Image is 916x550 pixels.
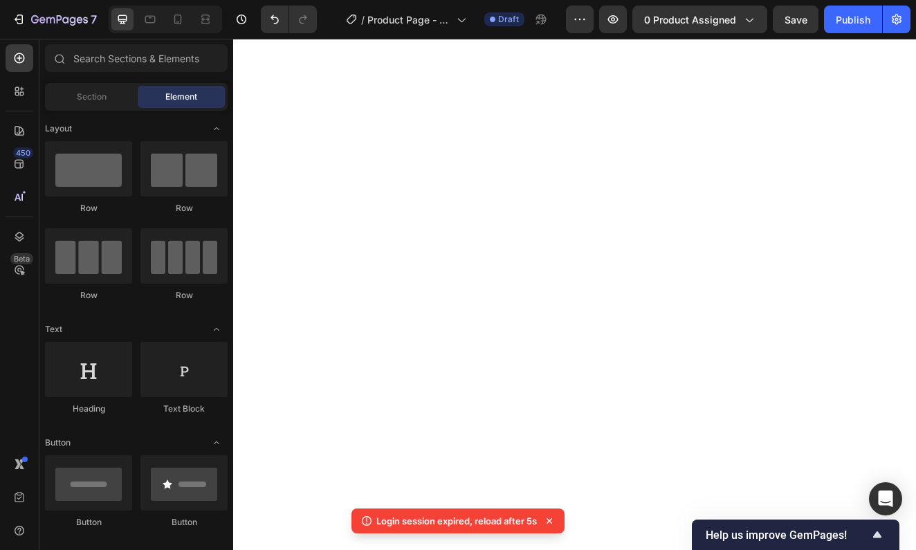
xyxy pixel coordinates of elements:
[45,516,132,529] div: Button
[13,147,33,158] div: 450
[233,39,916,550] iframe: Design area
[706,526,886,543] button: Show survey - Help us improve GemPages!
[77,91,107,103] span: Section
[45,323,62,336] span: Text
[140,403,228,415] div: Text Block
[836,12,870,27] div: Publish
[45,437,71,449] span: Button
[45,289,132,302] div: Row
[824,6,882,33] button: Publish
[632,6,767,33] button: 0 product assigned
[45,403,132,415] div: Heading
[10,253,33,264] div: Beta
[205,118,228,140] span: Toggle open
[361,12,365,27] span: /
[165,91,197,103] span: Element
[261,6,317,33] div: Undo/Redo
[706,529,869,542] span: Help us improve GemPages!
[45,44,228,72] input: Search Sections & Elements
[869,482,902,515] div: Open Intercom Messenger
[785,14,807,26] span: Save
[6,6,103,33] button: 7
[367,12,451,27] span: Product Page - [DATE] 12:58:58
[45,202,132,214] div: Row
[498,13,519,26] span: Draft
[205,432,228,454] span: Toggle open
[140,516,228,529] div: Button
[140,289,228,302] div: Row
[205,318,228,340] span: Toggle open
[140,202,228,214] div: Row
[773,6,818,33] button: Save
[376,514,537,528] p: Login session expired, reload after 5s
[644,12,736,27] span: 0 product assigned
[91,11,97,28] p: 7
[45,122,72,135] span: Layout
